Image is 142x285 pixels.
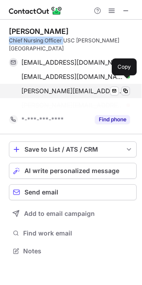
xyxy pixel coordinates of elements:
span: Notes [23,247,133,255]
button: Find work email [9,227,137,240]
button: save-profile-one-click [9,141,137,157]
span: AI write personalized message [24,167,119,174]
button: Reveal Button [95,115,130,124]
button: Add to email campaign [9,206,137,222]
img: ContactOut v5.3.10 [9,5,62,16]
div: Chief Nursing Officer USC [PERSON_NAME][GEOGRAPHIC_DATA] [9,37,137,53]
span: [EMAIL_ADDRESS][DOMAIN_NAME] [21,73,123,81]
button: Notes [9,245,137,257]
div: Save to List / ATS / CRM [24,146,121,153]
span: [PERSON_NAME][EMAIL_ADDRESS][DOMAIN_NAME] [21,101,123,109]
span: Find work email [23,229,133,237]
div: [PERSON_NAME] [9,27,69,36]
span: Send email [24,189,58,196]
span: [EMAIL_ADDRESS][DOMAIN_NAME] [21,58,123,66]
button: Send email [9,184,137,200]
span: Add to email campaign [24,210,95,217]
button: AI write personalized message [9,163,137,179]
span: [PERSON_NAME][EMAIL_ADDRESS][PERSON_NAME][DOMAIN_NAME] [21,87,123,95]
